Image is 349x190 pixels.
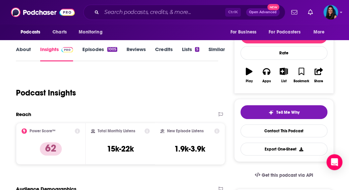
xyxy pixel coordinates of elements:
[127,46,146,61] a: Reviews
[155,46,172,61] a: Credits
[240,143,327,156] button: Export One-Sheet
[267,4,279,10] span: New
[21,28,40,37] span: Podcasts
[305,7,315,18] a: Show notifications dropdown
[275,63,293,87] button: List
[174,144,205,154] h3: 1.9k-3.9k
[40,142,62,156] p: 62
[240,124,327,137] a: Contact This Podcast
[16,26,49,38] button: open menu
[326,154,342,170] div: Open Intercom Messenger
[102,7,225,18] input: Search podcasts, credits, & more...
[313,28,325,37] span: More
[79,28,102,37] span: Monitoring
[16,111,31,117] h2: Reach
[258,63,275,87] button: Apps
[240,46,327,60] div: Rate
[30,129,55,133] h2: Power Score™
[16,88,76,98] h1: Podcast Insights
[225,26,265,38] button: open menu
[74,26,111,38] button: open menu
[249,167,318,183] a: Get this podcast via API
[264,26,310,38] button: open menu
[240,105,327,119] button: tell me why sparkleTell Me Why
[83,5,285,20] div: Search podcasts, credits, & more...
[294,79,309,83] div: Bookmark
[209,46,225,61] a: Similar
[262,172,313,178] span: Get this podcast via API
[61,47,73,52] img: Podchaser Pro
[323,5,338,20] button: Show profile menu
[182,46,199,61] a: Lists5
[40,46,73,61] a: InsightsPodchaser Pro
[167,129,204,133] h2: New Episode Listens
[230,28,256,37] span: For Business
[249,11,277,14] span: Open Advanced
[225,8,241,17] span: Ctrl K
[245,79,252,83] div: Play
[107,47,117,52] div: 1005
[195,47,199,52] div: 5
[16,46,31,61] a: About
[269,28,301,37] span: For Podcasters
[323,5,338,20] span: Logged in as kateyquinn
[82,46,117,61] a: Episodes1005
[11,6,75,19] img: Podchaser - Follow, Share and Rate Podcasts
[262,79,271,83] div: Apps
[48,26,71,38] a: Charts
[323,5,338,20] img: User Profile
[281,79,287,83] div: List
[310,63,327,87] button: Share
[314,79,323,83] div: Share
[309,26,333,38] button: open menu
[52,28,67,37] span: Charts
[98,129,135,133] h2: Total Monthly Listens
[293,63,310,87] button: Bookmark
[268,110,274,115] img: tell me why sparkle
[246,8,280,16] button: Open AdvancedNew
[240,63,258,87] button: Play
[107,144,134,154] h3: 15k-22k
[289,7,300,18] a: Show notifications dropdown
[276,110,299,115] span: Tell Me Why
